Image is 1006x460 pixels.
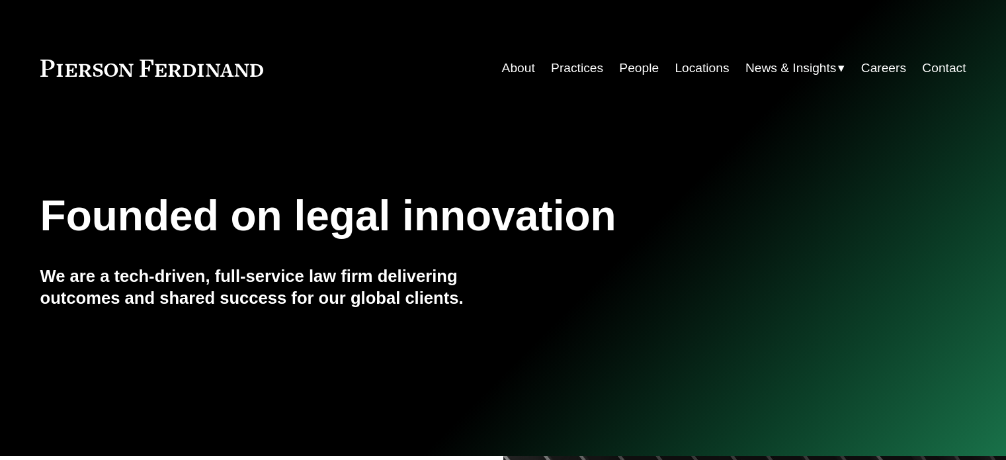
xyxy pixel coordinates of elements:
[551,56,603,81] a: Practices
[861,56,906,81] a: Careers
[502,56,535,81] a: About
[40,265,503,308] h4: We are a tech-driven, full-service law firm delivering outcomes and shared success for our global...
[745,57,837,80] span: News & Insights
[619,56,659,81] a: People
[675,56,729,81] a: Locations
[922,56,966,81] a: Contact
[40,192,812,240] h1: Founded on legal innovation
[745,56,845,81] a: folder dropdown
